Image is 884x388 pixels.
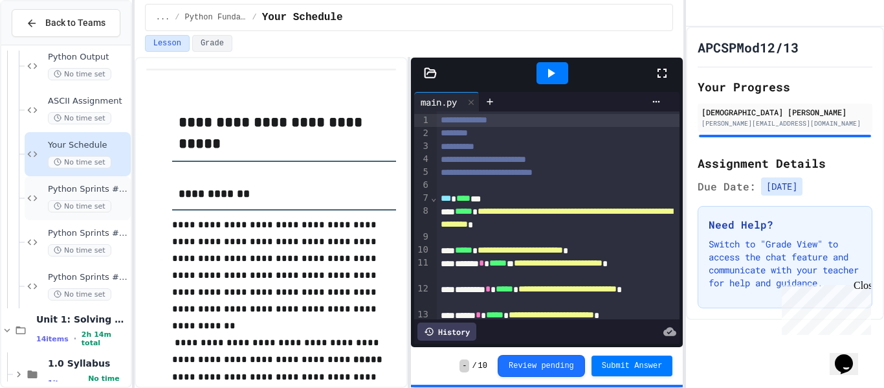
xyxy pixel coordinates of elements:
span: / [252,12,257,23]
span: 10 [478,361,487,371]
span: 14 items [36,335,69,343]
span: Your Schedule [48,140,128,151]
button: Submit Answer [591,356,673,376]
div: [DEMOGRAPHIC_DATA] [PERSON_NAME] [702,106,868,118]
button: Lesson [145,35,190,52]
p: Switch to "Grade View" to access the chat feature and communicate with your teacher for help and ... [709,238,861,290]
span: Python Sprints #1c [48,272,128,283]
button: Back to Teams [12,9,120,37]
div: Chat with us now!Close [5,5,89,82]
iframe: chat widget [830,336,871,375]
span: Due Date: [698,179,756,194]
h2: Assignment Details [698,154,872,172]
span: Python Fundamentals [185,12,247,23]
div: 13 [414,308,430,321]
span: Back to Teams [45,16,105,30]
div: 1 [414,114,430,127]
div: 11 [414,257,430,282]
span: No time set [48,112,111,124]
span: • [80,378,83,388]
div: 10 [414,244,430,257]
span: Python Output [48,52,128,63]
span: No time set [48,244,111,257]
span: Submit Answer [602,361,663,371]
h2: Your Progress [698,78,872,96]
button: Grade [192,35,232,52]
span: • [74,334,76,344]
span: No time set [48,288,111,301]
span: 1 items [48,379,75,387]
span: / [472,361,476,371]
span: Your Schedule [262,10,343,25]
span: No time set [48,156,111,168]
div: main.py [414,92,480,111]
span: No time set [48,68,111,80]
h1: APCSPMod12/13 [698,38,799,56]
div: 12 [414,282,430,308]
span: 1.0 Syllabus [48,358,128,369]
span: Python Sprints #1b [48,228,128,239]
div: 9 [414,231,430,244]
span: ASCII Assignment [48,96,128,107]
div: [PERSON_NAME][EMAIL_ADDRESS][DOMAIN_NAME] [702,119,868,128]
span: No time set [48,200,111,212]
span: Unit 1: Solving Problems in Computer Science [36,314,128,325]
span: [DATE] [761,177,802,196]
div: 3 [414,140,430,153]
span: Fold line [430,192,437,203]
h3: Need Help? [709,217,861,233]
div: History [417,323,476,341]
div: 8 [414,205,430,231]
div: 7 [414,192,430,205]
div: 2 [414,127,430,140]
span: ... [156,12,170,23]
div: main.py [414,95,463,109]
div: 5 [414,166,430,179]
span: Python Sprints #1a [48,184,128,195]
div: 6 [414,179,430,192]
span: / [175,12,179,23]
iframe: chat widget [777,280,871,335]
span: - [459,359,469,372]
div: 4 [414,153,430,166]
button: Review pending [498,355,585,377]
span: 2h 14m total [82,330,128,347]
